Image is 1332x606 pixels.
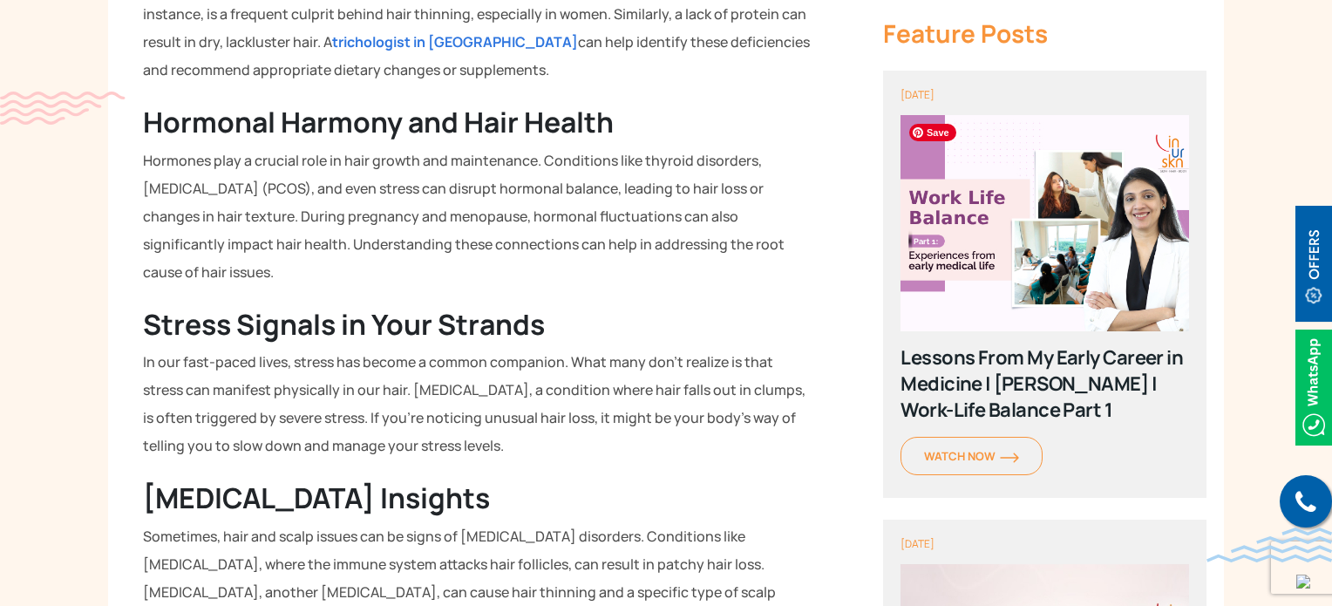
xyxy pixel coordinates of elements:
div: Feature Posts [883,17,1206,49]
a: Watch Noworange-arrow [900,437,1043,475]
div: Lessons From My Early Career in Medicine | [PERSON_NAME] | Work-Life Balance Part 1 [900,344,1189,423]
span: Watch Now [924,448,1019,464]
p: Hormones play a crucial role in hair growth and maintenance. Conditions like thyroid disorders, [... [143,146,810,286]
span: Save [909,124,956,141]
img: bluewave [1206,528,1332,562]
div: [DATE] [900,537,1189,551]
img: orange-arrow [1000,452,1019,462]
img: poster [900,115,1189,331]
strong: Stress Signals in Your Strands [143,305,545,344]
strong: [MEDICAL_DATA] Insights [143,479,490,517]
strong: Hormonal Harmony and Hair Health [143,103,614,141]
img: Whatsappicon [1295,330,1332,446]
a: trichologist in [GEOGRAPHIC_DATA] [332,32,578,51]
img: up-blue-arrow.svg [1296,575,1310,589]
p: In our fast-paced lives, stress has become a common companion. What many don’t realize is that st... [143,348,810,460]
a: Whatsappicon [1295,376,1332,395]
div: [DATE] [900,88,1189,102]
img: offerBt [1295,206,1332,322]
